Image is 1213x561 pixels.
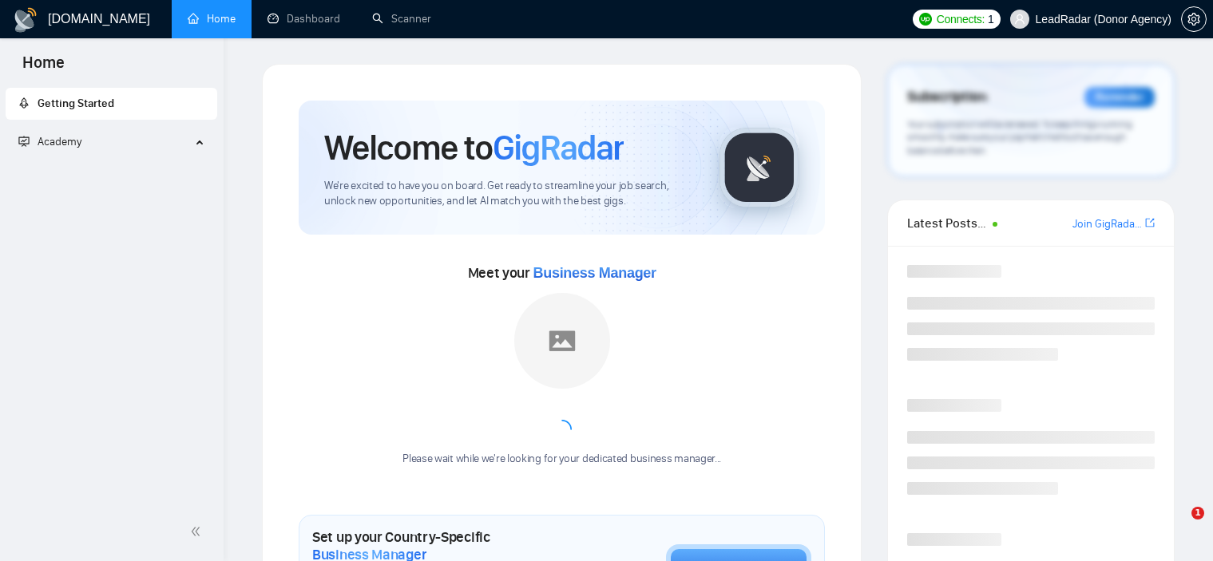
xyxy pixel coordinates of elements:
[1182,13,1206,26] span: setting
[268,12,340,26] a: dashboardDashboard
[18,136,30,147] span: fund-projection-screen
[38,135,81,148] span: Academy
[372,12,431,26] a: searchScanner
[493,126,624,169] span: GigRadar
[937,10,985,28] span: Connects:
[1014,14,1025,25] span: user
[988,10,994,28] span: 1
[1181,13,1207,26] a: setting
[919,13,932,26] img: upwork-logo.png
[18,97,30,109] span: rocket
[324,179,694,209] span: We're excited to have you on board. Get ready to streamline your job search, unlock new opportuni...
[1072,215,1142,233] a: Join GigRadar Slack Community
[393,452,731,467] div: Please wait while we're looking for your dedicated business manager...
[1159,507,1197,545] iframe: Intercom live chat
[1181,6,1207,32] button: setting
[514,293,610,389] img: placeholder.png
[38,97,114,110] span: Getting Started
[188,12,236,26] a: homeHome
[907,84,986,111] span: Subscription
[324,126,624,169] h1: Welcome to
[1145,215,1155,231] a: export
[1145,216,1155,229] span: export
[18,135,81,148] span: Academy
[10,51,77,85] span: Home
[1084,87,1155,108] div: Reminder
[533,265,656,281] span: Business Manager
[468,264,656,282] span: Meet your
[1191,507,1204,520] span: 1
[907,213,987,233] span: Latest Posts from the GigRadar Community
[549,417,575,443] span: loading
[907,118,1132,156] span: Your subscription will be renewed. To keep things running smoothly, make sure your payment method...
[6,88,217,120] li: Getting Started
[13,7,38,33] img: logo
[719,128,799,207] img: gigradar-logo.png
[190,523,206,539] span: double-left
